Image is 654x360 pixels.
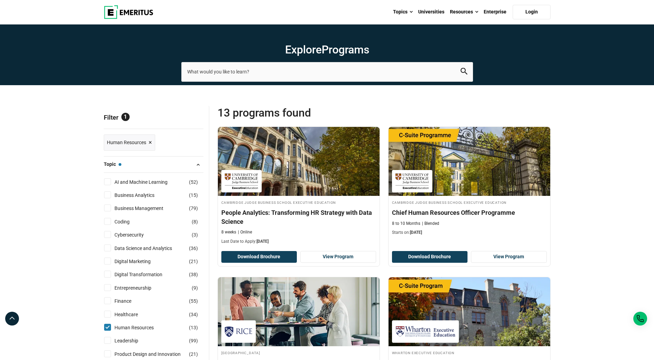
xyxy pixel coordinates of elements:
button: search [461,68,467,76]
h4: Chief Human Resources Officer Programme [392,208,547,217]
a: Human Resources × [104,134,155,151]
p: 8 weeks [221,229,236,235]
span: × [149,138,152,148]
img: Chief Human Resources Officer (CHRO) Program | Online Human Resources Course [389,277,550,346]
span: Human Resources [107,139,146,146]
span: 3 [193,232,196,238]
a: Business Analytics [114,191,168,199]
span: 9 [193,285,196,291]
a: search [461,70,467,76]
span: ( ) [192,284,198,292]
a: Data Science and Analytics [114,244,186,252]
p: Online [238,229,252,235]
span: 1 [121,113,130,121]
span: 99 [191,338,196,343]
span: ( ) [189,271,198,278]
span: Topic [104,160,121,168]
span: ( ) [189,204,198,212]
a: View Program [300,251,376,263]
span: 52 [191,179,196,185]
span: 13 [191,325,196,330]
button: Topic [104,159,203,170]
a: Digital Marketing [114,258,164,265]
span: 34 [191,312,196,317]
span: ( ) [189,324,198,331]
span: ( ) [189,244,198,252]
img: Rice University [225,324,252,339]
h1: Explore [181,43,473,57]
a: Human Resources [114,324,168,331]
a: AI and Machine Learning [114,178,181,186]
span: ( ) [189,258,198,265]
p: Starts on: [392,230,547,236]
span: [DATE] [410,230,422,235]
img: Cambridge Judge Business School Executive Education [225,173,258,189]
span: ( ) [192,231,198,239]
p: 8 to 10 Months [392,221,420,227]
img: Wharton Executive Education [395,324,455,339]
a: View Program [471,251,547,263]
span: 79 [191,206,196,211]
a: Coding [114,218,143,226]
h4: Cambridge Judge Business School Executive Education [392,199,547,205]
h4: [GEOGRAPHIC_DATA] [221,350,376,356]
a: Login [513,5,551,19]
button: Download Brochure [221,251,297,263]
p: Filter [104,106,203,129]
a: Product Design and Innovation [114,350,194,358]
span: 36 [191,246,196,251]
span: ( ) [189,337,198,344]
img: Professional Certificate in Human Resources Management | Online Human Resources Course [218,277,380,346]
p: Last Date to Apply: [221,239,376,244]
span: ( ) [189,178,198,186]
span: 15 [191,192,196,198]
img: People Analytics: Transforming HR Strategy with Data Science | Online Data Science and Analytics ... [218,127,380,196]
a: Data Science and Analytics Course by Cambridge Judge Business School Executive Education - Septem... [218,127,380,248]
a: Leadership [114,337,152,344]
h4: Cambridge Judge Business School Executive Education [221,199,376,205]
a: Business Management [114,204,177,212]
span: ( ) [189,297,198,305]
span: ( ) [192,218,198,226]
p: Blended [422,221,439,227]
span: ( ) [189,311,198,318]
span: ( ) [189,350,198,358]
a: Finance [114,297,145,305]
span: [DATE] [256,239,269,244]
span: 21 [191,351,196,357]
img: Cambridge Judge Business School Executive Education [395,173,429,189]
a: Reset all [182,114,203,123]
span: ( ) [189,191,198,199]
h4: People Analytics: Transforming HR Strategy with Data Science [221,208,376,226]
input: search-page [181,62,473,81]
h4: Wharton Executive Education [392,350,547,356]
button: Download Brochure [392,251,468,263]
a: Digital Transformation [114,271,176,278]
a: Healthcare [114,311,152,318]
span: 38 [191,272,196,277]
span: 13 Programs found [218,106,384,120]
span: 8 [193,219,196,224]
a: Entrepreneurship [114,284,165,292]
a: Cybersecurity [114,231,158,239]
span: 21 [191,259,196,264]
span: 55 [191,298,196,304]
span: Programs [322,43,369,56]
a: Product Design and Innovation Course by Cambridge Judge Business School Executive Education - Sep... [389,127,550,239]
img: Chief Human Resources Officer Programme | Online Product Design and Innovation Course [389,127,550,196]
